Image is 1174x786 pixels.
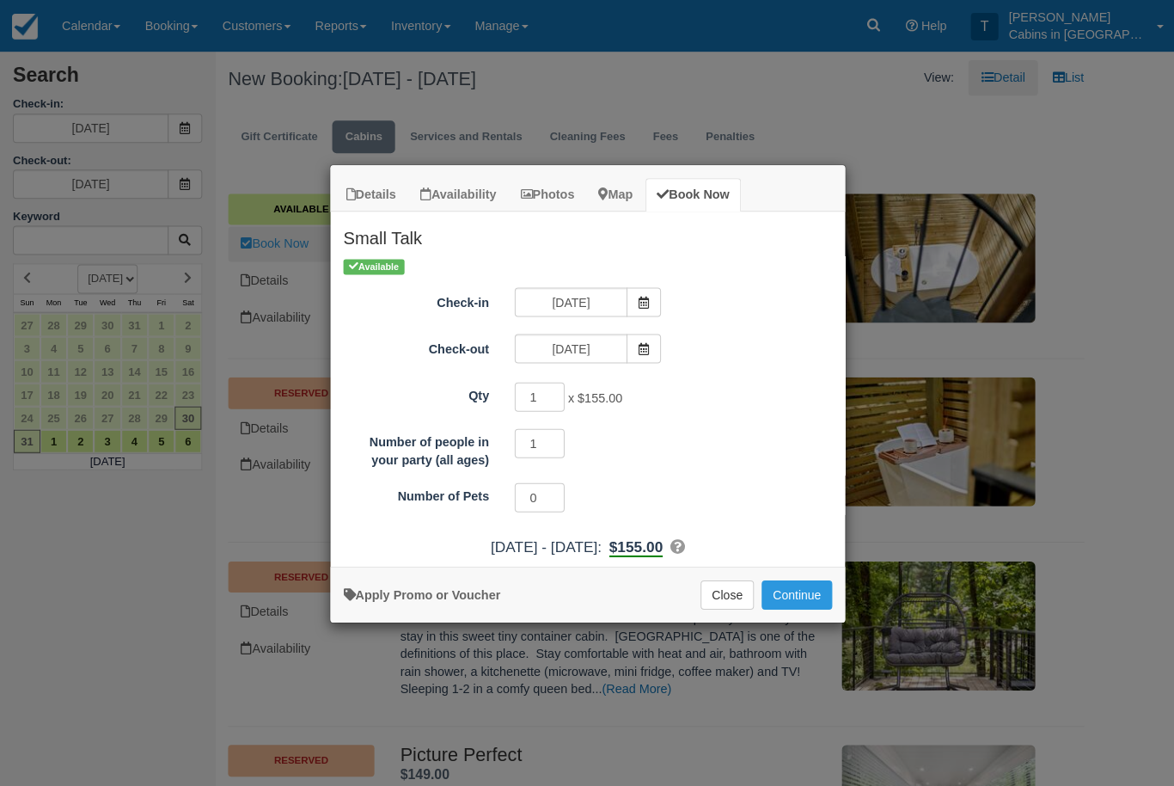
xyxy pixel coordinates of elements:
label: Qty [330,380,501,404]
label: Number of people in your party (all ages) [330,427,501,468]
a: Details [334,178,407,212]
div: Item Modal [330,212,844,557]
span: [DATE] - [DATE] [490,537,596,555]
a: Photos [509,178,585,212]
b: $155.00 [608,537,662,556]
h2: Small Talk [330,212,844,256]
input: Number of Pets [514,482,564,512]
button: Add to Booking [761,580,831,609]
span: x $155.00 [567,390,621,404]
a: Book Now [645,178,739,212]
a: Apply Voucher [343,587,499,601]
div: : [330,536,844,557]
input: Number of people in your party (all ages) [514,428,564,457]
input: Qty [514,382,564,411]
a: Map [586,178,643,212]
button: Close [700,580,753,609]
label: Number of Pets [330,481,501,505]
label: Check-in [330,287,501,311]
a: Availability [408,178,506,212]
label: Check-out [330,334,501,358]
span: Available [343,259,404,273]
